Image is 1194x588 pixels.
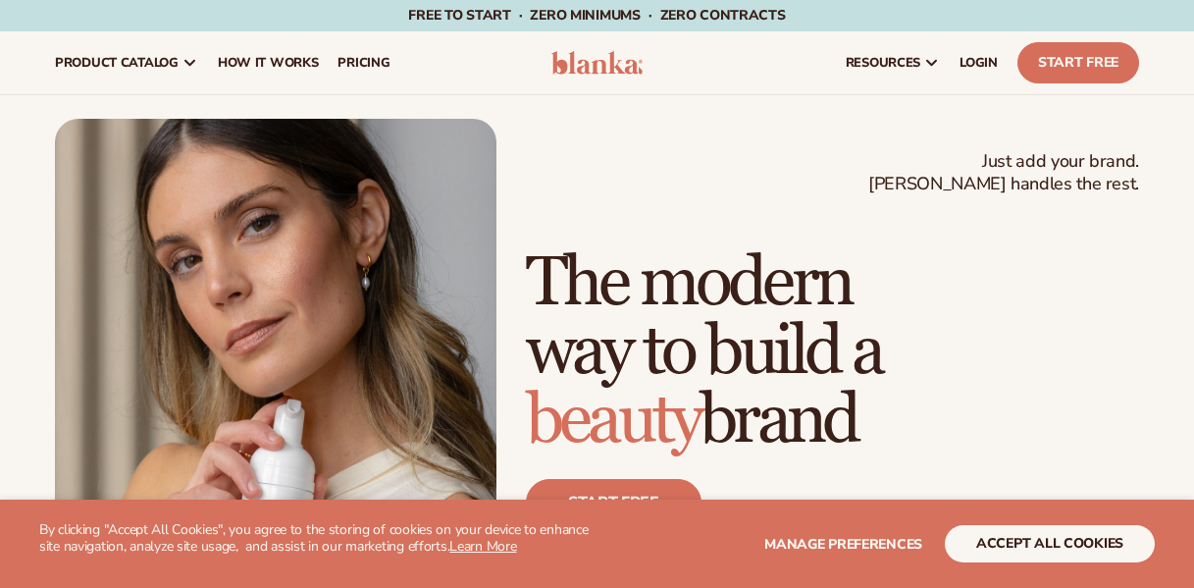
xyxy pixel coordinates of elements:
[526,249,1139,455] h1: The modern way to build a brand
[526,379,700,462] span: beauty
[39,522,597,556] p: By clicking "Accept All Cookies", you agree to the storing of cookies on your device to enhance s...
[208,31,329,94] a: How It Works
[945,525,1155,562] button: accept all cookies
[836,31,950,94] a: resources
[218,55,319,71] span: How It Works
[1017,42,1139,83] a: Start Free
[55,55,179,71] span: product catalog
[868,150,1139,196] span: Just add your brand. [PERSON_NAME] handles the rest.
[764,525,922,562] button: Manage preferences
[337,55,389,71] span: pricing
[950,31,1008,94] a: LOGIN
[846,55,920,71] span: resources
[45,31,208,94] a: product catalog
[449,537,516,556] a: Learn More
[526,479,701,526] a: Start free
[328,31,399,94] a: pricing
[408,6,785,25] span: Free to start · ZERO minimums · ZERO contracts
[764,535,922,554] span: Manage preferences
[960,55,998,71] span: LOGIN
[551,51,644,75] img: logo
